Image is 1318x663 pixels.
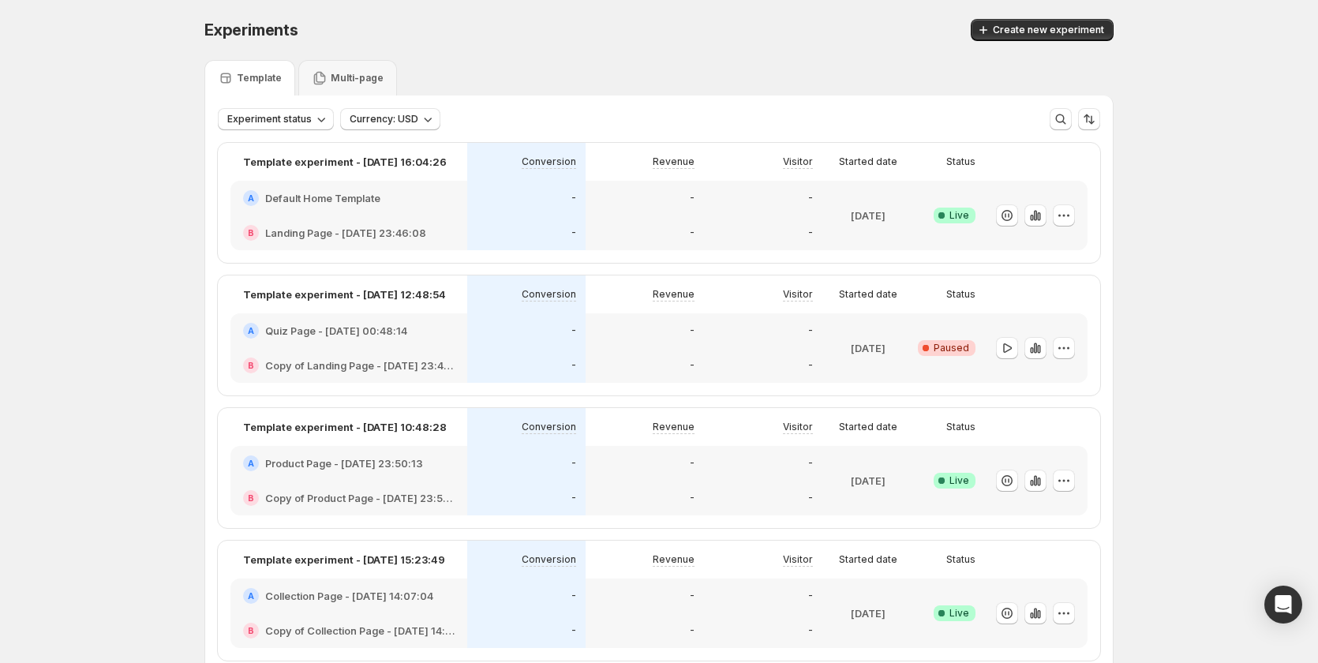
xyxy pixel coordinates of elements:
span: Paused [934,342,969,354]
p: - [690,492,695,504]
h2: A [248,591,254,601]
p: - [571,457,576,470]
p: Template experiment - [DATE] 16:04:26 [243,154,447,170]
button: Experiment status [218,108,334,130]
p: Visitor [783,421,813,433]
h2: A [248,326,254,335]
p: - [690,359,695,372]
h2: Copy of Collection Page - [DATE] 14:07:04 [265,623,455,639]
p: - [571,492,576,504]
p: [DATE] [851,473,886,489]
p: - [808,359,813,372]
p: - [808,227,813,239]
p: - [690,227,695,239]
p: - [690,590,695,602]
p: Started date [839,288,897,301]
button: Create new experiment [971,19,1114,41]
p: - [808,324,813,337]
p: Revenue [653,421,695,433]
button: Currency: USD [340,108,440,130]
p: - [571,359,576,372]
p: Status [946,288,975,301]
p: Started date [839,155,897,168]
h2: A [248,459,254,468]
h2: B [248,626,254,635]
h2: B [248,493,254,503]
p: - [571,192,576,204]
p: - [808,624,813,637]
p: Revenue [653,155,695,168]
p: Template [237,72,282,84]
h2: Default Home Template [265,190,380,206]
p: Revenue [653,553,695,566]
p: Visitor [783,553,813,566]
h2: Copy of Product Page - [DATE] 23:50:13 [265,490,455,506]
span: Experiment status [227,113,312,125]
p: - [571,624,576,637]
p: Visitor [783,155,813,168]
p: Conversion [522,553,576,566]
p: Started date [839,553,897,566]
p: Status [946,553,975,566]
p: - [571,227,576,239]
h2: B [248,228,254,238]
p: Started date [839,421,897,433]
span: Live [949,209,969,222]
p: Conversion [522,421,576,433]
span: Live [949,607,969,620]
span: Live [949,474,969,487]
p: - [808,192,813,204]
p: Status [946,421,975,433]
h2: Quiz Page - [DATE] 00:48:14 [265,323,407,339]
p: - [690,457,695,470]
h2: Collection Page - [DATE] 14:07:04 [265,588,433,604]
h2: Product Page - [DATE] 23:50:13 [265,455,423,471]
p: Multi-page [331,72,384,84]
span: Create new experiment [993,24,1104,36]
h2: Landing Page - [DATE] 23:46:08 [265,225,426,241]
h2: B [248,361,254,370]
p: - [571,324,576,337]
p: Status [946,155,975,168]
p: Template experiment - [DATE] 12:48:54 [243,287,446,302]
button: Sort the results [1078,108,1100,130]
p: - [808,492,813,504]
span: Experiments [204,21,298,39]
p: - [808,457,813,470]
p: Visitor [783,288,813,301]
p: - [690,324,695,337]
p: Template experiment - [DATE] 10:48:28 [243,419,447,435]
p: Template experiment - [DATE] 15:23:49 [243,552,445,567]
p: - [571,590,576,602]
p: Conversion [522,288,576,301]
p: Conversion [522,155,576,168]
p: - [808,590,813,602]
p: [DATE] [851,208,886,223]
p: [DATE] [851,605,886,621]
span: Currency: USD [350,113,418,125]
h2: A [248,193,254,203]
div: Open Intercom Messenger [1264,586,1302,624]
p: - [690,192,695,204]
p: [DATE] [851,340,886,356]
p: Revenue [653,288,695,301]
h2: Copy of Landing Page - [DATE] 23:46:08 [265,358,455,373]
p: - [690,624,695,637]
